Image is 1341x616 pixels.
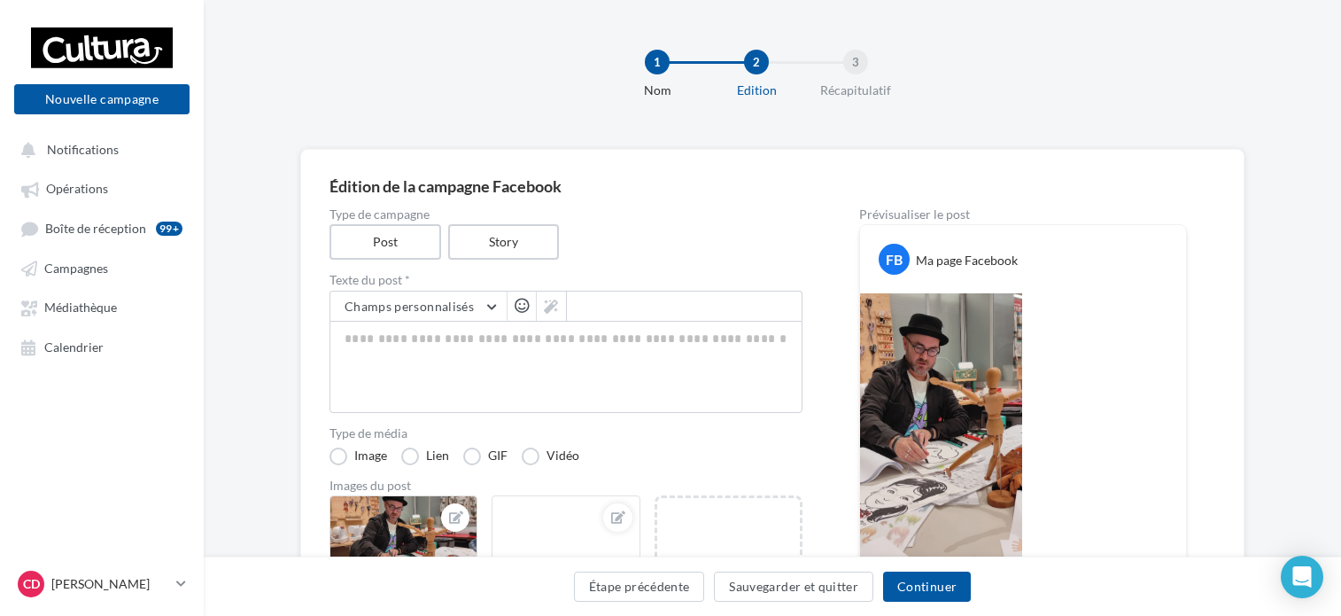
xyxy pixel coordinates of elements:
a: Opérations [11,172,193,204]
div: Édition de la campagne Facebook [329,178,1215,194]
a: Campagnes [11,252,193,284]
div: 1 [645,50,670,74]
div: 2 [744,50,769,74]
span: Champs personnalisés [345,299,474,314]
span: Médiathèque [44,300,117,316]
span: Opérations [46,182,108,197]
span: Campagnes [44,261,108,276]
div: FB [879,244,910,275]
div: Prévisualiser le post [859,208,1187,221]
div: Images du post [329,480,802,492]
a: Calendrier [11,331,193,363]
label: Type de média [329,427,802,440]
label: Texte du post * [329,274,802,286]
label: Lien [401,448,449,465]
label: Type de campagne [329,208,802,221]
div: Nom [601,82,714,99]
button: Notifications [11,133,186,165]
a: CD [PERSON_NAME] [14,567,190,601]
span: CD [23,575,40,593]
button: Étape précédente [574,572,705,602]
label: Post [329,224,441,260]
div: Ma page Facebook [916,252,1018,269]
button: Champs personnalisés [330,292,507,322]
label: Image [329,448,387,465]
div: Récapitulatif [799,82,912,99]
label: Vidéo [522,448,579,465]
button: Continuer [883,572,971,602]
span: Boîte de réception [45,221,146,236]
label: Story [448,224,560,260]
button: Sauvegarder et quitter [714,572,873,602]
div: Edition [700,82,813,99]
p: [PERSON_NAME] [51,575,169,593]
div: 99+ [156,222,182,236]
button: Nouvelle campagne [14,84,190,114]
label: GIF [463,448,508,465]
div: 3 [843,50,868,74]
a: Médiathèque [11,291,193,323]
span: Calendrier [44,339,104,355]
div: Open Intercom Messenger [1281,556,1323,598]
span: Notifications [47,142,119,157]
a: Boîte de réception99+ [11,212,193,245]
